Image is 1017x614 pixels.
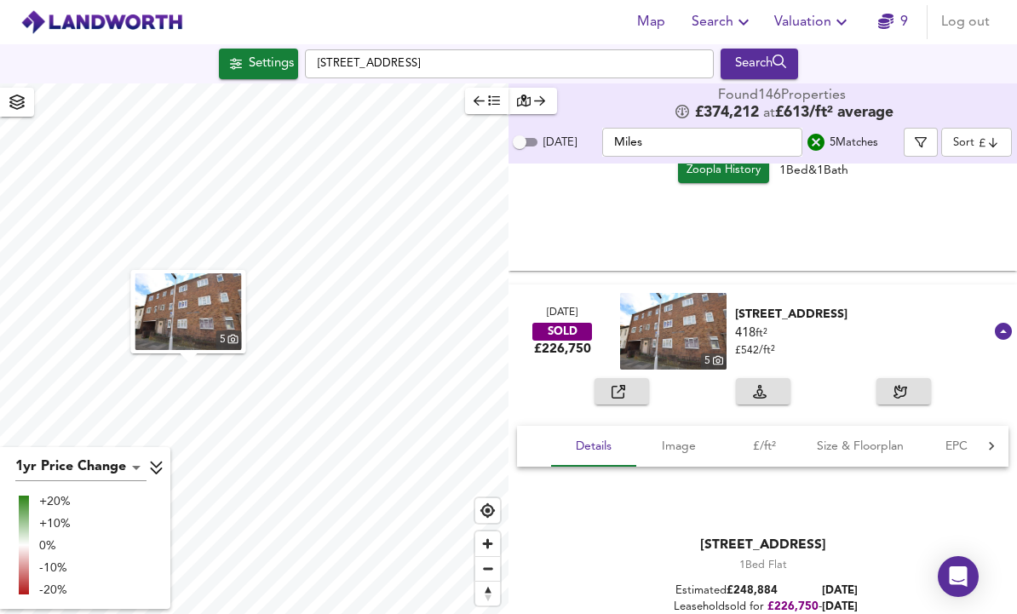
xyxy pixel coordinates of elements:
button: Zoom in [475,531,500,556]
button: Valuation [767,5,859,39]
div: 1 Bed & 1 Bath [668,158,858,191]
a: property thumbnail 5 [620,293,727,370]
div: Open Intercom Messenger [938,556,979,597]
span: / ft² [759,345,775,356]
a: Zoopla History [678,158,769,184]
div: Found 146 Propert ies [718,88,849,105]
div: [STREET_ADDRESS] [735,306,991,323]
div: Sort [953,135,974,151]
span: Details [561,436,626,457]
span: Search [692,10,754,34]
a: property thumbnail 5 [135,273,242,350]
div: Click to configure Search Settings [219,49,298,79]
div: Run Your Search [721,49,798,79]
div: [STREET_ADDRESS] [668,537,858,555]
button: search [802,129,830,156]
span: [DATE] [822,601,858,612]
span: [DATE] [543,137,577,148]
span: Valuation [774,10,852,34]
button: 9 [865,5,920,39]
img: property thumbnail [135,273,242,350]
div: 5 Match es [830,134,878,152]
span: Reset bearing to north [475,582,500,605]
div: Estimated [668,584,858,600]
div: +10% [39,515,71,532]
div: 5 [216,330,242,350]
div: -10% [39,559,71,577]
div: [DATE]SOLD£226,750 property thumbnail 5 [STREET_ADDRESS]418ft²£542/ft² [508,284,1017,378]
span: at [763,106,775,120]
div: 5 [701,353,727,370]
span: Map [630,10,671,34]
span: Image [646,436,711,457]
button: Zoom out [475,556,500,581]
span: £ 374,212 [695,105,759,122]
span: Zoopla History [687,161,761,181]
div: £226,750 [534,341,591,358]
input: Filter... [602,128,802,157]
div: Search [725,53,794,75]
input: Enter a location... [305,49,714,78]
div: SOLD [532,323,592,341]
button: property thumbnail 5 [131,270,246,353]
div: 1yr Price Change [15,454,147,481]
span: EPC [924,436,989,457]
img: property thumbnail [620,293,727,370]
button: Reset bearing to north [475,581,500,605]
span: Size & Floorplan [817,436,904,457]
span: Zoom out [475,557,500,581]
span: £/ft² [732,436,796,457]
div: +20% [39,493,71,510]
button: Find my location [475,498,500,523]
div: [DATE] [547,306,577,320]
span: £ 542 [735,346,775,356]
button: Map [623,5,678,39]
div: Sort [941,128,1012,157]
img: logo [20,9,183,35]
span: £ 226,750 [767,601,819,612]
span: £ 248,884 [727,586,778,597]
button: Log out [934,5,997,39]
b: [DATE] [822,586,858,597]
span: 418 [735,327,756,340]
span: £ 613 / ft² average [775,106,893,120]
span: Log out [941,10,990,34]
svg: Show Details [993,321,1014,341]
div: 0% [39,537,71,554]
a: 9 [878,10,908,34]
button: Settings [219,49,298,79]
div: Settings [249,53,294,75]
div: -20% [39,582,71,599]
button: Search [685,5,761,39]
div: 1 Bed Flat [668,559,858,574]
button: Search [721,49,798,79]
span: ft² [756,328,767,339]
